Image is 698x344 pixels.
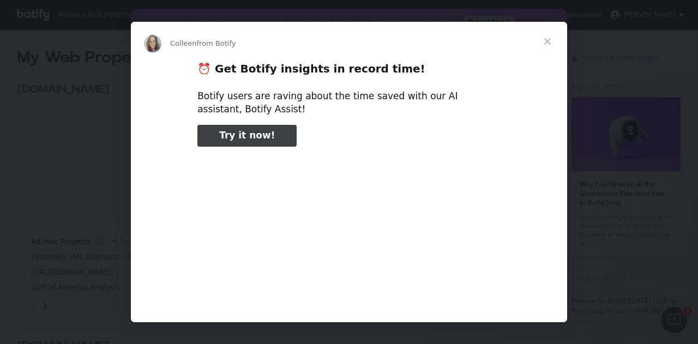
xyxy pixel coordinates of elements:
div: View key metrics directly on your website with our Chrome extension! [17,8,324,19]
span: Close [528,22,567,61]
img: Profile image for Colleen [144,35,161,52]
h2: ⏰ Get Botify insights in record time! [197,62,501,82]
span: from Botify [197,39,236,47]
span: Colleen [170,39,197,47]
a: Try it now! [197,125,297,147]
div: Botify users are raving about the time saved with our AI assistant, Botify Assist! [197,90,501,116]
span: Try it now! [219,130,275,141]
a: Download [333,7,384,20]
div: Close [416,10,426,16]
